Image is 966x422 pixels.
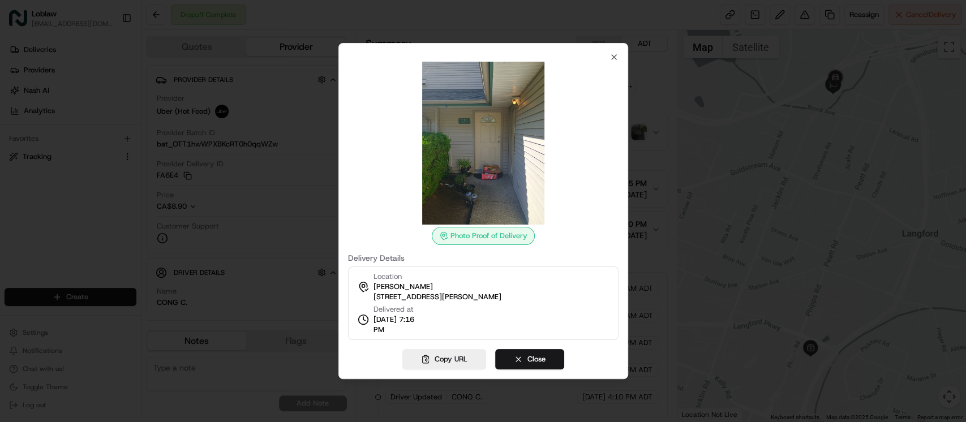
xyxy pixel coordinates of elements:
span: Pylon [113,62,137,71]
span: Delivered at [373,304,425,315]
span: [STREET_ADDRESS][PERSON_NAME] [373,292,501,302]
button: Close [495,349,564,369]
a: Powered byPylon [80,62,137,71]
label: Delivery Details [347,254,618,262]
span: [PERSON_NAME] [373,282,432,292]
span: [DATE] 7:16 PM [373,315,425,335]
button: Copy URL [402,349,486,369]
span: Location [373,272,401,282]
img: photo_proof_of_delivery image [402,62,565,225]
div: Photo Proof of Delivery [432,227,535,245]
